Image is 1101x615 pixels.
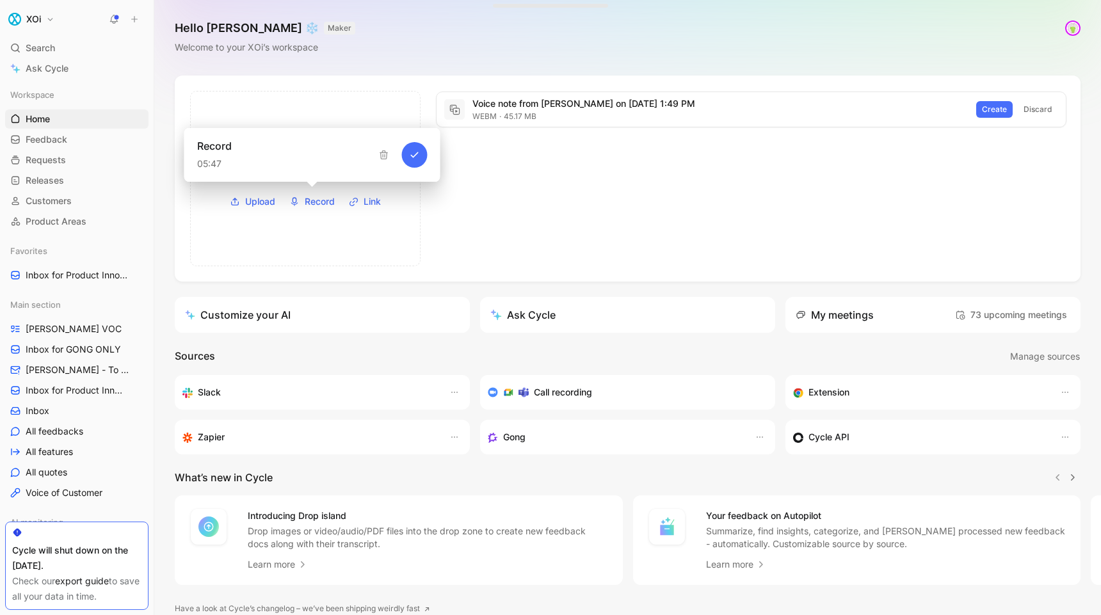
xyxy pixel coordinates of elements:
[1010,349,1080,364] span: Manage sources
[26,174,64,187] span: Releases
[10,244,47,257] span: Favorites
[497,111,536,121] span: 45.17 MB
[26,363,133,376] span: [PERSON_NAME] - To Process
[706,508,1066,523] h4: Your feedback on Autopilot
[197,156,282,172] span: 05:47
[175,40,355,55] div: Welcome to your XOi’s workspace
[793,385,1047,400] div: Capture feedback from anywhere on the web
[198,429,225,445] h3: Zapier
[955,307,1067,323] span: 73 upcoming meetings
[26,384,127,397] span: Inbox for Product Innovation Product Area
[344,192,385,211] button: Link
[5,442,149,461] a: All features
[1024,103,1052,116] span: Discard
[248,525,607,550] p: Drop images or video/audio/PDF files into the drop zone to create new feedback docs along with th...
[472,96,968,111] div: Voice note from [PERSON_NAME] on [DATE] 1:49 PM
[305,194,335,209] span: Record
[26,404,49,417] span: Inbox
[5,513,149,536] div: AI monitoring
[26,113,50,125] span: Home
[534,385,592,400] h3: Call recording
[5,295,149,314] div: Main section
[245,194,275,209] span: Upload
[5,319,149,339] a: [PERSON_NAME] VOC
[5,381,149,400] a: Inbox for Product Innovation Product Area
[5,340,149,359] a: Inbox for GONG ONLY
[5,171,149,190] a: Releases
[5,85,149,104] div: Workspace
[5,191,149,211] a: Customers
[198,385,221,400] h3: Slack
[182,385,437,400] div: Sync your customers, send feedback and get updates in Slack
[5,212,149,231] a: Product Areas
[26,61,68,76] span: Ask Cycle
[175,297,470,333] a: Customize your AI
[5,266,149,285] a: Inbox for Product Innovation Product Area
[5,513,149,532] div: AI monitoring
[26,269,131,282] span: Inbox for Product Innovation Product Area
[10,516,63,529] span: AI monitoring
[982,103,1007,116] span: Create
[248,508,607,523] h4: Introducing Drop island
[26,40,55,56] span: Search
[185,307,291,323] div: Customize your AI
[808,385,849,400] h3: Extension
[10,88,54,101] span: Workspace
[952,305,1070,325] button: 73 upcoming meetings
[26,215,86,228] span: Product Areas
[197,138,282,154] h6: Record
[12,573,141,604] div: Check our to save all your data in time.
[182,429,437,445] div: Capture feedback from thousands of sources with Zapier (survey results, recordings, sheets, etc).
[503,429,526,445] h3: Gong
[285,192,339,211] button: Record
[26,195,72,207] span: Customers
[26,343,121,356] span: Inbox for GONG ONLY
[488,385,757,400] div: Record & transcribe meetings from Zoom, Meet & Teams.
[808,429,849,445] h3: Cycle API
[5,10,58,28] button: XOiXOi
[26,133,67,146] span: Feedback
[706,557,766,572] a: Learn more
[26,425,83,438] span: All feedbacks
[8,13,21,26] img: XOi
[26,466,67,479] span: All quotes
[175,20,355,36] h1: Hello [PERSON_NAME] ❄️
[5,38,149,58] div: Search
[5,422,149,441] a: All feedbacks
[472,111,497,121] span: webm
[5,130,149,149] a: Feedback
[1009,348,1081,365] button: Manage sources
[248,557,308,572] a: Learn more
[10,298,61,311] span: Main section
[480,297,775,333] button: Ask Cycle
[1018,101,1058,118] button: Discard
[175,348,215,365] h2: Sources
[706,525,1066,550] p: Summarize, find insights, categorize, and [PERSON_NAME] processed new feedback - automatically. C...
[26,13,41,25] h1: XOi
[26,154,66,166] span: Requests
[5,241,149,260] div: Favorites
[12,543,141,573] div: Cycle will shut down on the [DATE].
[324,22,355,35] button: MAKER
[5,483,149,502] a: Voice of Customer
[5,295,149,502] div: Main section[PERSON_NAME] VOCInbox for GONG ONLY[PERSON_NAME] - To ProcessInbox for Product Innov...
[793,429,1047,445] div: Sync customers & send feedback from custom sources. Get inspired by our favorite use case
[796,307,874,323] div: My meetings
[26,486,102,499] span: Voice of Customer
[5,109,149,129] a: Home
[175,602,430,615] a: Have a look at Cycle’s changelog – we’ve been shipping weirdly fast
[490,307,556,323] div: Ask Cycle
[5,360,149,379] a: [PERSON_NAME] - To Process
[5,150,149,170] a: Requests
[55,575,109,586] a: export guide
[225,192,280,211] button: Upload
[5,59,149,78] a: Ask Cycle
[5,463,149,482] a: All quotes
[1066,22,1079,35] img: avatar
[26,445,73,458] span: All features
[175,470,273,485] h2: What’s new in Cycle
[976,101,1013,118] button: Create
[26,323,122,335] span: [PERSON_NAME] VOC
[364,194,381,209] span: Link
[5,401,149,420] a: Inbox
